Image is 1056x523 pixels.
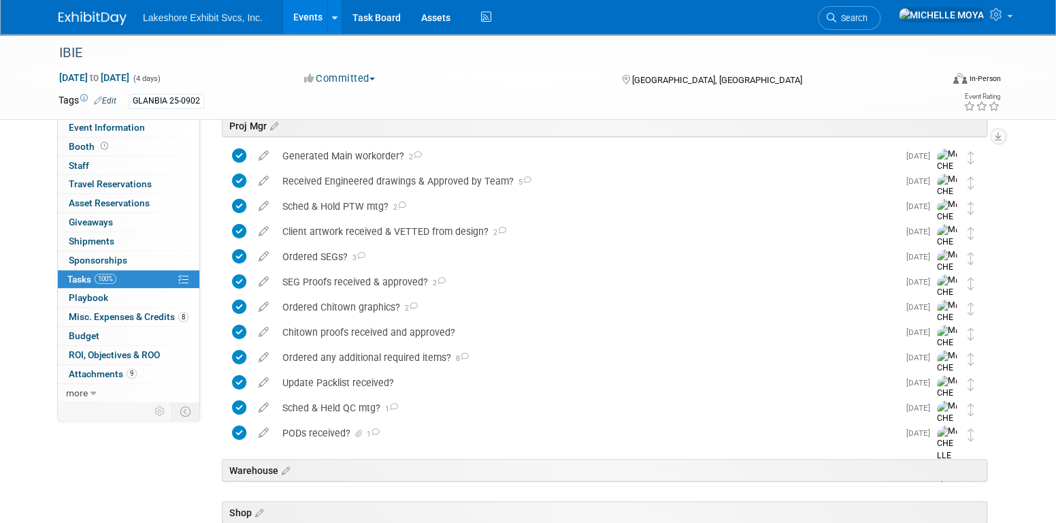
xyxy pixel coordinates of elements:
[968,227,974,240] i: Move task
[963,93,1000,100] div: Event Rating
[252,225,276,238] a: edit
[937,199,957,259] img: MICHELLE MOYA
[389,203,406,212] span: 2
[348,253,365,262] span: 3
[276,144,898,168] div: Generated Main workorder?
[129,94,204,108] div: GLANBIA 25-0902
[252,175,276,187] a: edit
[59,12,127,25] img: ExhibitDay
[148,402,172,420] td: Personalize Event Tab Strip
[906,403,937,413] span: [DATE]
[937,400,957,460] img: MICHELLE MOYA
[906,151,937,161] span: [DATE]
[69,292,108,303] span: Playbook
[861,71,1001,91] div: Event Format
[968,202,974,215] i: Move task
[278,463,290,477] a: Edit sections
[968,328,974,340] i: Move task
[66,387,88,398] span: more
[67,274,116,285] span: Tasks
[514,178,531,187] span: 5
[58,308,199,326] a: Misc. Expenses & Credits8
[428,279,446,287] span: 2
[69,160,89,171] span: Staff
[276,321,898,344] div: Chitown proofs received and approved?
[968,378,974,391] i: Move task
[906,302,937,312] span: [DATE]
[59,93,116,109] td: Tags
[58,157,199,175] a: Staff
[132,74,161,83] span: (4 days)
[276,195,898,218] div: Sched & Hold PTW mtg?
[69,217,113,227] span: Giveaways
[906,328,937,337] span: [DATE]
[937,426,957,486] img: MICHELLE MOYA
[937,375,957,435] img: MICHELLE MOYA
[222,114,987,137] div: Proj Mgr
[69,349,160,360] span: ROI, Objectives & ROO
[836,13,868,23] span: Search
[69,236,114,247] span: Shipments
[404,153,422,161] span: 2
[968,428,974,441] i: Move task
[937,325,957,385] img: MICHELLE MOYA
[968,302,974,315] i: Move task
[937,350,957,410] img: MICHELLE MOYA
[252,427,276,439] a: edit
[178,312,188,322] span: 8
[299,72,380,86] button: Committed
[252,301,276,313] a: edit
[58,175,199,193] a: Travel Reservations
[58,138,199,156] a: Booth
[937,249,957,309] img: MICHELLE MOYA
[968,353,974,366] i: Move task
[276,371,898,394] div: Update Packlist received?
[937,224,957,284] img: MICHELLE MOYA
[58,365,199,383] a: Attachments9
[127,368,137,379] span: 9
[94,96,116,106] a: Edit
[276,346,898,369] div: Ordered any additional required items?
[58,384,199,402] a: more
[937,300,957,360] img: MICHELLE MOYA
[98,141,111,151] span: Booth not reserved yet
[276,296,898,319] div: Ordered Chitown graphics?
[451,354,469,363] span: 8
[968,151,974,164] i: Move task
[906,428,937,438] span: [DATE]
[906,227,937,236] span: [DATE]
[252,402,276,414] a: edit
[968,252,974,265] i: Move task
[252,377,276,389] a: edit
[906,252,937,261] span: [DATE]
[276,245,898,268] div: Ordered SEGs?
[252,200,276,212] a: edit
[631,75,802,85] span: [GEOGRAPHIC_DATA], [GEOGRAPHIC_DATA]
[69,330,99,341] span: Budget
[58,327,199,345] a: Budget
[59,72,130,84] span: [DATE] [DATE]
[58,194,199,212] a: Asset Reservations
[276,220,898,243] div: Client artwork received & VETTED from design?
[54,41,921,65] div: IBIE
[69,141,111,152] span: Booth
[906,277,937,287] span: [DATE]
[69,122,145,133] span: Event Information
[58,289,199,307] a: Playbook
[489,228,506,237] span: 2
[69,255,127,266] span: Sponsorships
[252,251,276,263] a: edit
[267,118,278,132] a: Edit sections
[58,213,199,232] a: Giveaways
[69,368,137,379] span: Attachments
[937,174,957,234] img: MICHELLE MOYA
[58,270,199,289] a: Tasks100%
[69,178,152,189] span: Travel Reservations
[969,74,1001,84] div: In-Person
[69,311,188,322] span: Misc. Expenses & Credits
[58,346,199,364] a: ROI, Objectives & ROO
[898,7,985,22] img: MICHELLE MOYA
[968,277,974,290] i: Move task
[172,402,200,420] td: Toggle Event Tabs
[276,422,898,445] div: PODs received?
